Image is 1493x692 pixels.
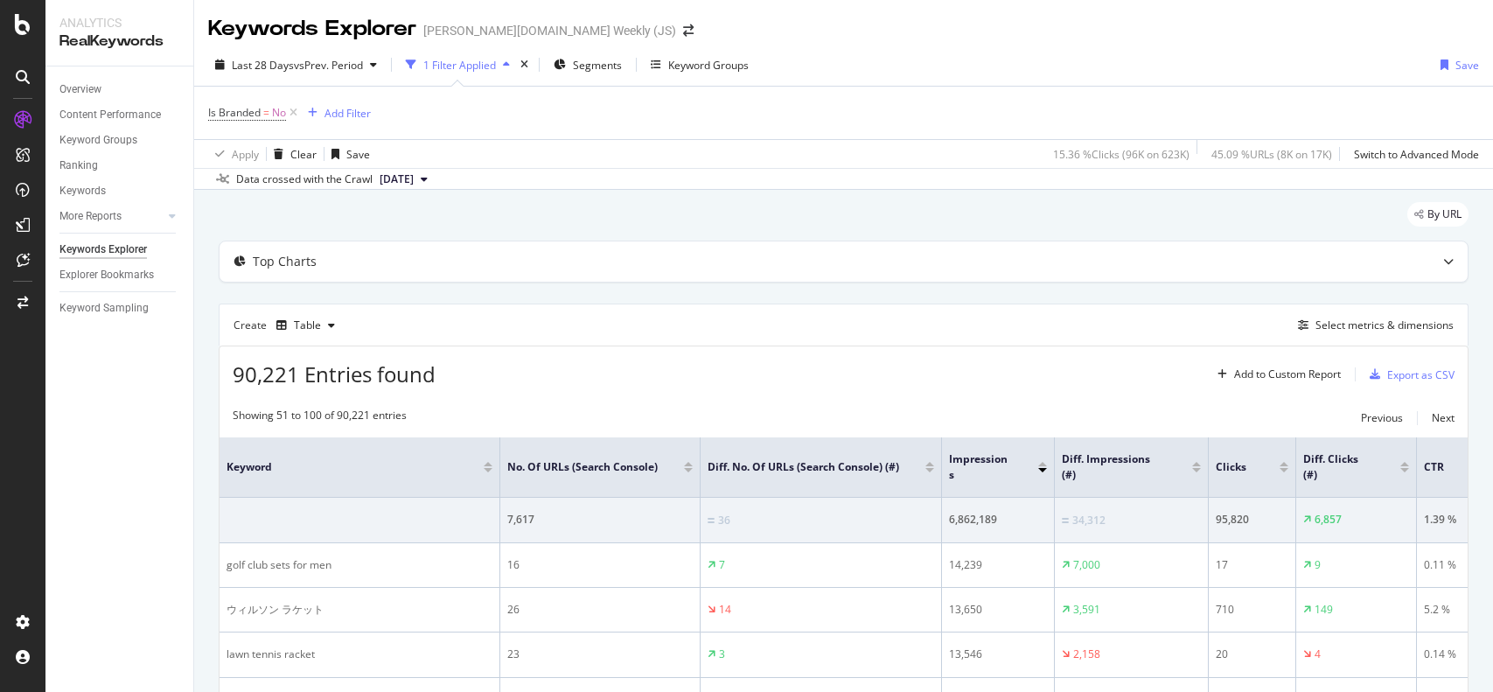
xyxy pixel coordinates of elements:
[1432,408,1455,429] button: Next
[1291,315,1454,336] button: Select metrics & dimensions
[1072,513,1106,528] div: 34,312
[1434,633,1476,675] iframe: Intercom live chat
[227,557,492,573] div: golf club sets for men
[1354,147,1479,162] div: Switch to Advanced Mode
[1347,140,1479,168] button: Switch to Advanced Mode
[59,299,181,318] a: Keyword Sampling
[208,14,416,44] div: Keywords Explorer
[1303,451,1374,483] span: Diff. Clicks (#)
[1315,602,1333,618] div: 149
[1210,360,1341,388] button: Add to Custom Report
[1211,147,1332,162] div: 45.09 % URLs ( 8K on 17K )
[683,24,694,37] div: arrow-right-arrow-left
[233,360,436,388] span: 90,221 Entries found
[208,105,261,120] span: Is Branded
[324,106,371,121] div: Add Filter
[301,102,371,123] button: Add Filter
[1062,518,1069,523] img: Equal
[547,51,629,79] button: Segments
[263,105,269,120] span: =
[380,171,414,187] span: 2025 Sep. 28th
[267,140,317,168] button: Clear
[949,647,1047,662] div: 13,546
[59,266,154,284] div: Explorer Bookmarks
[59,241,147,259] div: Keywords Explorer
[1361,408,1403,429] button: Previous
[1216,459,1253,475] span: Clicks
[719,647,725,662] div: 3
[1216,557,1288,573] div: 17
[1073,647,1100,662] div: 2,158
[253,253,317,270] div: Top Charts
[1315,318,1454,332] div: Select metrics & dimensions
[59,106,181,124] a: Content Performance
[294,320,321,331] div: Table
[233,408,407,429] div: Showing 51 to 100 of 90,221 entries
[373,169,435,190] button: [DATE]
[59,182,181,200] a: Keywords
[1363,360,1455,388] button: Export as CSV
[517,56,532,73] div: times
[1216,512,1288,528] div: 95,820
[399,51,517,79] button: 1 Filter Applied
[232,58,294,73] span: Last 28 Days
[346,147,370,162] div: Save
[59,266,181,284] a: Explorer Bookmarks
[1434,51,1479,79] button: Save
[949,557,1047,573] div: 14,239
[59,207,122,226] div: More Reports
[719,557,725,573] div: 7
[1455,58,1479,73] div: Save
[423,22,676,39] div: [PERSON_NAME][DOMAIN_NAME] Weekly (JS)
[1216,647,1288,662] div: 20
[272,101,286,125] span: No
[232,147,259,162] div: Apply
[719,602,731,618] div: 14
[949,451,1012,483] span: Impressions
[1234,369,1341,380] div: Add to Custom Report
[59,157,181,175] a: Ranking
[949,512,1047,528] div: 6,862,189
[269,311,342,339] button: Table
[1424,459,1462,475] span: CTR
[324,140,370,168] button: Save
[1053,147,1190,162] div: 15.36 % Clicks ( 96K on 623K )
[1073,602,1100,618] div: 3,591
[708,459,899,475] span: Diff. No. of URLs (Search Console) (#)
[1315,647,1321,662] div: 4
[507,512,693,528] div: 7,617
[507,602,693,618] div: 26
[1073,557,1100,573] div: 7,000
[718,513,730,528] div: 36
[1427,209,1462,220] span: By URL
[507,459,658,475] span: No. of URLs (Search Console)
[1387,367,1455,382] div: Export as CSV
[644,51,756,79] button: Keyword Groups
[227,647,492,662] div: lawn tennis racket
[59,207,164,226] a: More Reports
[59,299,149,318] div: Keyword Sampling
[1062,451,1166,483] span: Diff. Impressions (#)
[507,647,693,662] div: 23
[59,131,181,150] a: Keyword Groups
[59,80,101,99] div: Overview
[59,241,181,259] a: Keywords Explorer
[949,602,1047,618] div: 13,650
[1315,512,1342,528] div: 6,857
[1361,410,1403,425] div: Previous
[1407,202,1469,227] div: legacy label
[227,602,492,618] div: ウィルソン ラケット
[1315,557,1321,573] div: 9
[290,147,317,162] div: Clear
[1216,602,1288,618] div: 710
[59,182,106,200] div: Keywords
[708,518,715,523] img: Equal
[573,58,622,73] span: Segments
[668,58,749,73] div: Keyword Groups
[294,58,363,73] span: vs Prev. Period
[236,171,373,187] div: Data crossed with the Crawl
[208,140,259,168] button: Apply
[507,557,693,573] div: 16
[59,157,98,175] div: Ranking
[227,459,457,475] span: Keyword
